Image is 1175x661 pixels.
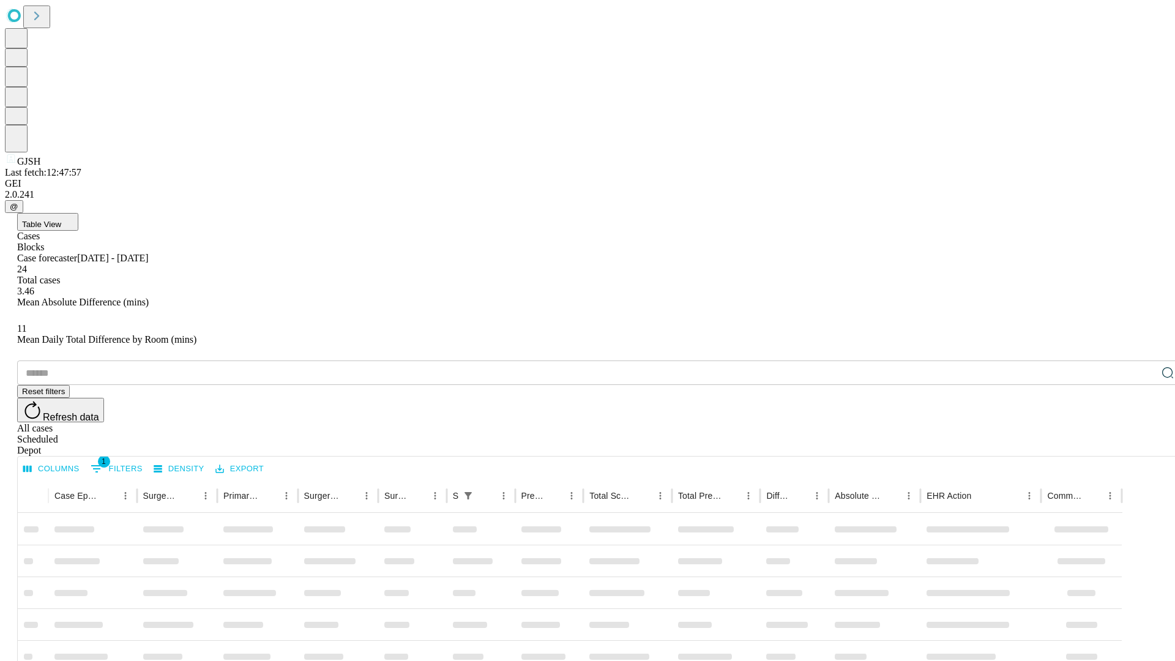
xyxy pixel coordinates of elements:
button: Menu [278,487,295,504]
span: Mean Absolute Difference (mins) [17,297,149,307]
div: 1 active filter [460,487,477,504]
span: @ [10,202,18,211]
button: Sort [478,487,495,504]
div: Absolute Difference [835,491,882,501]
button: Sort [341,487,358,504]
div: Scheduled In Room Duration [453,491,458,501]
button: Show filters [88,459,146,479]
span: Mean Daily Total Difference by Room (mins) [17,334,196,345]
button: Export [212,460,267,479]
button: Menu [652,487,669,504]
button: Menu [495,487,512,504]
span: 3.46 [17,286,34,296]
button: Menu [197,487,214,504]
span: 24 [17,264,27,274]
button: Sort [883,487,900,504]
div: Primary Service [223,491,259,501]
span: Case forecaster [17,253,77,263]
button: Menu [358,487,375,504]
button: Sort [1084,487,1102,504]
button: Menu [1102,487,1119,504]
span: 1 [98,455,110,468]
button: Refresh data [17,398,104,422]
button: Select columns [20,460,83,479]
button: Menu [808,487,826,504]
span: [DATE] - [DATE] [77,253,148,263]
button: Sort [546,487,563,504]
span: 11 [17,323,26,334]
button: Menu [117,487,134,504]
button: @ [5,200,23,213]
button: Sort [972,487,990,504]
span: Table View [22,220,61,229]
button: Sort [409,487,427,504]
button: Sort [723,487,740,504]
div: Surgery Name [304,491,340,501]
button: Density [151,460,207,479]
button: Sort [791,487,808,504]
span: Reset filters [22,387,65,396]
div: Total Predicted Duration [678,491,722,501]
div: GEI [5,178,1170,189]
button: Sort [635,487,652,504]
span: Refresh data [43,412,99,422]
div: Difference [766,491,790,501]
button: Menu [900,487,917,504]
button: Menu [1021,487,1038,504]
div: Predicted In Room Duration [521,491,545,501]
button: Show filters [460,487,477,504]
div: 2.0.241 [5,189,1170,200]
div: EHR Action [927,491,971,501]
span: Last fetch: 12:47:57 [5,167,81,177]
button: Sort [261,487,278,504]
button: Menu [427,487,444,504]
button: Sort [180,487,197,504]
button: Table View [17,213,78,231]
button: Reset filters [17,385,70,398]
div: Case Epic Id [54,491,99,501]
span: GJSH [17,156,40,166]
div: Comments [1047,491,1083,501]
div: Surgeon Name [143,491,179,501]
div: Total Scheduled Duration [589,491,633,501]
span: Total cases [17,275,60,285]
div: Surgery Date [384,491,408,501]
button: Menu [740,487,757,504]
button: Sort [100,487,117,504]
button: Menu [563,487,580,504]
